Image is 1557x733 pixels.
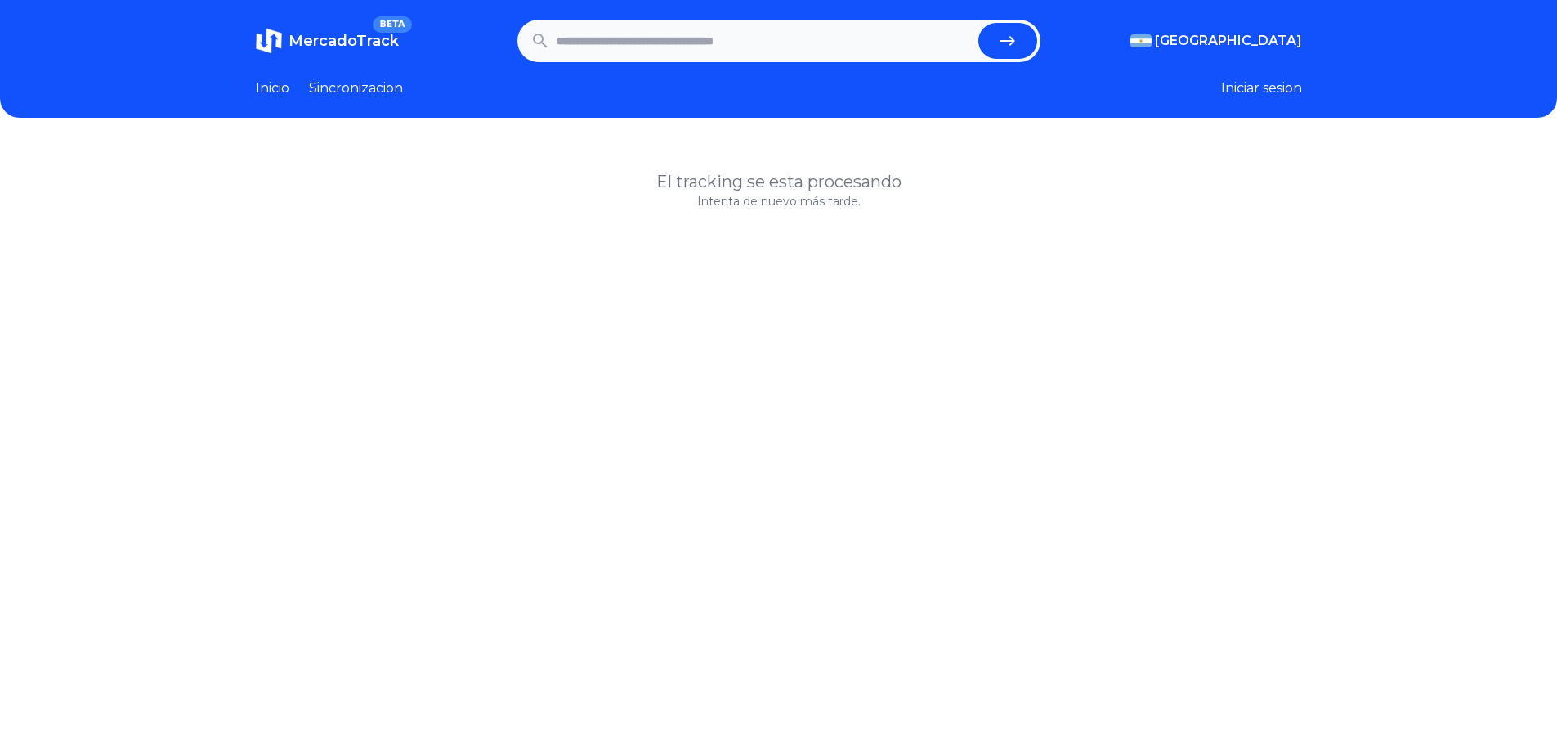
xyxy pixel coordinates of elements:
a: Sincronizacion [309,79,403,98]
button: Iniciar sesion [1221,79,1302,98]
h1: El tracking se esta procesando [256,170,1302,193]
span: MercadoTrack [289,32,399,50]
a: MercadoTrackBETA [256,28,399,54]
img: Argentina [1130,34,1152,47]
a: Inicio [256,79,289,98]
button: [GEOGRAPHIC_DATA] [1130,31,1302,51]
img: MercadoTrack [256,28,282,54]
span: [GEOGRAPHIC_DATA] [1155,31,1302,51]
span: BETA [373,16,411,33]
p: Intenta de nuevo más tarde. [256,193,1302,209]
